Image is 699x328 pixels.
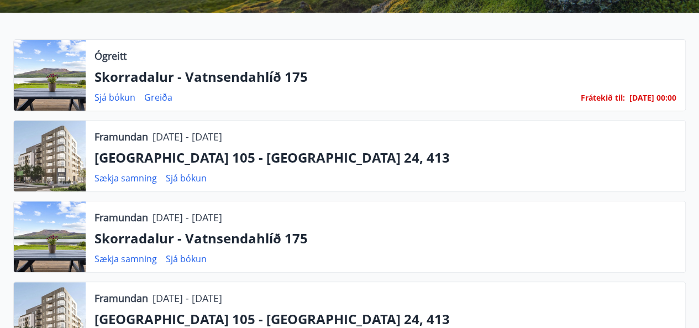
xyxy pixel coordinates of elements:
[166,172,207,184] a: Sjá bókun
[94,148,676,167] p: [GEOGRAPHIC_DATA] 105 - [GEOGRAPHIC_DATA] 24, 413
[94,291,148,305] p: Framundan
[153,129,222,144] p: [DATE] - [DATE]
[94,49,127,63] p: Ógreitt
[94,229,676,248] p: Skorradalur - Vatnsendahlíð 175
[94,253,157,265] a: Sækja samning
[153,210,222,225] p: [DATE] - [DATE]
[629,92,676,103] span: [DATE] 00:00
[94,67,676,86] p: Skorradalur - Vatnsendahlíð 175
[94,172,157,184] a: Sækja samning
[144,91,172,103] a: Greiða
[94,210,148,225] p: Framundan
[153,291,222,305] p: [DATE] - [DATE]
[94,91,135,103] a: Sjá bókun
[94,129,148,144] p: Framundan
[166,253,207,265] a: Sjá bókun
[581,92,625,104] span: Frátekið til :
